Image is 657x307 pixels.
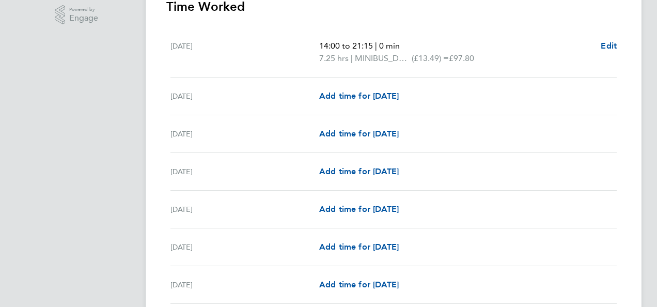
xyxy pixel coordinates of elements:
span: MINIBUS_DRIVERS [355,52,412,65]
span: Add time for [DATE] [319,91,399,101]
a: Edit [601,40,617,52]
a: Add time for [DATE] [319,241,399,253]
span: Edit [601,41,617,51]
div: [DATE] [170,128,319,140]
span: (£13.49) = [412,53,449,63]
span: 7.25 hrs [319,53,349,63]
a: Add time for [DATE] [319,128,399,140]
span: Add time for [DATE] [319,129,399,139]
a: Powered byEngage [55,5,99,25]
div: [DATE] [170,40,319,65]
div: [DATE] [170,165,319,178]
span: Engage [69,14,98,23]
a: Add time for [DATE] [319,165,399,178]
span: £97.80 [449,53,474,63]
div: [DATE] [170,241,319,253]
div: [DATE] [170,90,319,102]
span: 14:00 to 21:15 [319,41,373,51]
span: Add time for [DATE] [319,166,399,176]
a: Add time for [DATE] [319,279,399,291]
span: | [351,53,353,63]
div: [DATE] [170,203,319,216]
span: 0 min [379,41,400,51]
span: Powered by [69,5,98,14]
a: Add time for [DATE] [319,90,399,102]
span: Add time for [DATE] [319,242,399,252]
span: Add time for [DATE] [319,280,399,289]
a: Add time for [DATE] [319,203,399,216]
div: [DATE] [170,279,319,291]
span: Add time for [DATE] [319,204,399,214]
span: | [375,41,377,51]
